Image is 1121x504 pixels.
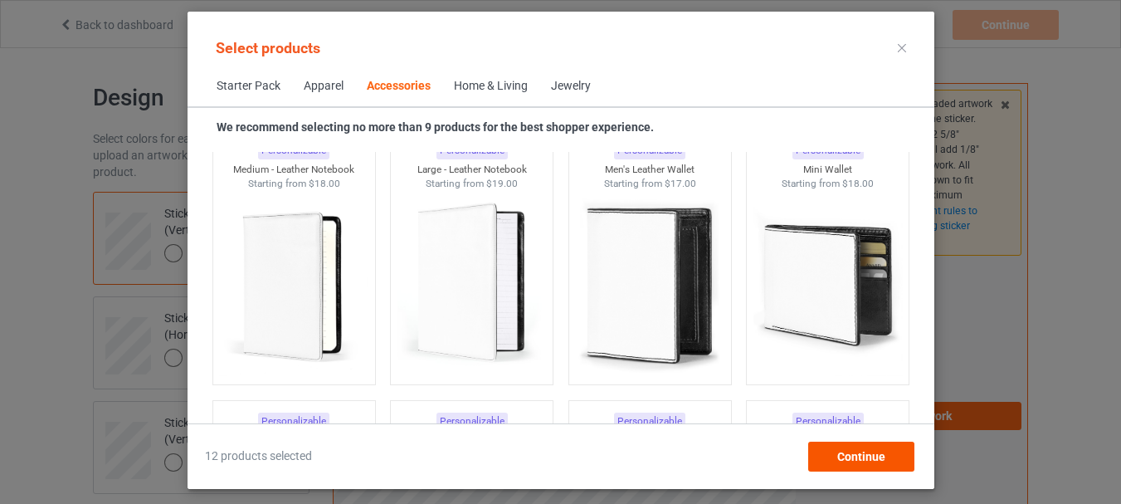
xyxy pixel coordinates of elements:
[842,178,874,189] span: $18.00
[367,78,431,95] div: Accessories
[486,178,518,189] span: $19.00
[747,177,909,191] div: Starting from
[304,78,344,95] div: Apparel
[391,163,553,177] div: Large - Leather Notebook
[219,190,368,376] img: regular.jpg
[205,66,292,106] span: Starter Pack
[397,190,546,376] img: regular.jpg
[391,177,553,191] div: Starting from
[212,177,374,191] div: Starting from
[807,442,914,472] div: Continue
[217,120,654,134] strong: We recommend selecting no more than 9 products for the best shopper experience.
[216,39,320,56] span: Select products
[212,163,374,177] div: Medium - Leather Notebook
[614,413,685,430] div: Personalizable
[205,448,312,465] span: 12 products selected
[836,450,885,463] span: Continue
[792,413,863,430] div: Personalizable
[568,163,730,177] div: Men's Leather Wallet
[568,177,730,191] div: Starting from
[454,78,528,95] div: Home & Living
[436,413,507,430] div: Personalizable
[308,178,339,189] span: $18.00
[575,190,724,376] img: regular.jpg
[747,163,909,177] div: Mini Wallet
[664,178,695,189] span: $17.00
[258,413,329,430] div: Personalizable
[551,78,591,95] div: Jewelry
[753,190,902,376] img: regular.jpg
